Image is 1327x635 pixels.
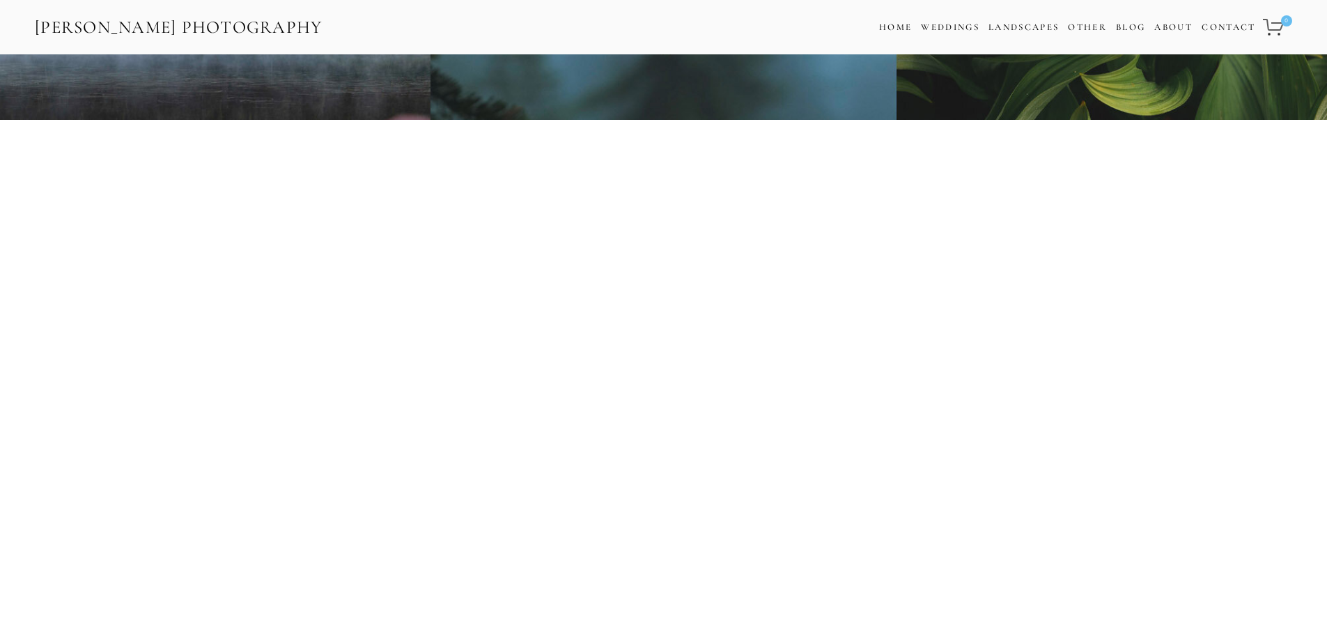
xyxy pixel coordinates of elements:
[1202,17,1255,38] a: Contact
[1068,22,1107,33] a: Other
[1281,15,1292,26] span: 0
[1154,17,1193,38] a: About
[921,22,979,33] a: Weddings
[879,17,912,38] a: Home
[35,414,1292,442] h3: Captured By PNW Landscape Photographer, [PERSON_NAME]
[33,12,324,43] a: [PERSON_NAME] Photography
[988,22,1059,33] a: Landscapes
[1116,17,1145,38] a: Blog
[35,284,1292,384] h1: PACIFIC NORTHWEST LANDSCAPE PHOTOGRAPHY AND FINE ART
[1261,10,1294,44] a: 0 items in cart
